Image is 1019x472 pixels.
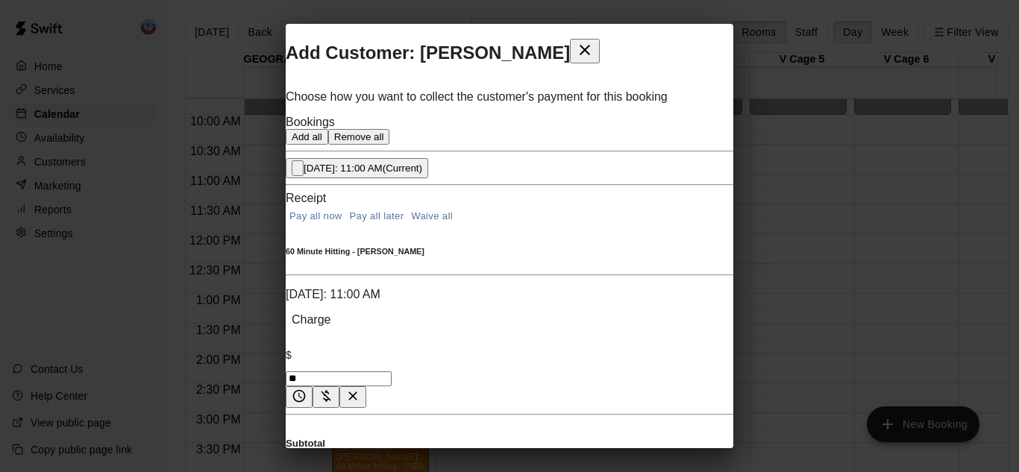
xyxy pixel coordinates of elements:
[286,116,335,128] label: Bookings
[286,349,733,361] p: $
[328,129,390,145] button: Remove all
[339,386,366,408] button: Remove
[407,205,457,228] button: Waive all
[383,163,422,174] span: (Current)
[286,192,326,204] label: Receipt
[346,205,408,228] button: Pay all later
[286,158,428,178] button: Added - Collect Payment[DATE]: 11:00 AM(Current)
[286,129,328,145] button: Add all
[334,131,384,142] span: Remove all
[286,393,313,406] span: Pay later
[313,393,339,406] span: Waive payment
[286,90,733,104] p: Choose how you want to collect the customer's payment for this booking
[286,247,733,256] h6: 60 Minute Hitting - [PERSON_NAME]
[292,131,322,142] span: Add all
[286,288,733,301] p: [DATE]: 11:00 AM
[286,205,346,228] button: Pay all now
[286,438,733,449] h5: Subtotal
[292,160,304,176] button: Added - Collect Payment
[286,39,733,63] h2: Add Customer: [PERSON_NAME]
[304,163,383,174] span: [DATE]: 11:00 AM
[286,313,336,326] span: Charge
